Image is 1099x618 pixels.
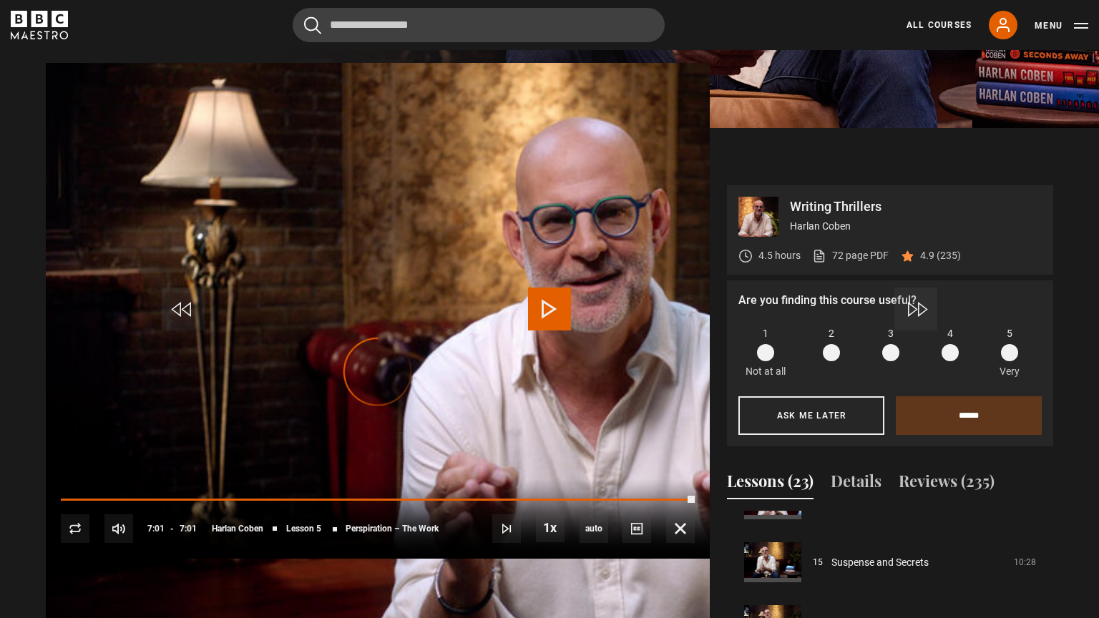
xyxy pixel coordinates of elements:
[492,514,521,543] button: Next Lesson
[622,514,651,543] button: Captions
[829,326,834,341] span: 2
[180,516,197,541] span: 7:01
[580,514,608,543] span: auto
[536,514,565,542] button: Playback Rate
[304,16,321,34] button: Submit the search query
[170,524,174,534] span: -
[346,524,439,533] span: Perspiration – The Work
[104,514,133,543] button: Mute
[738,292,1042,309] p: Are you finding this course useful?
[995,364,1023,379] p: Very
[46,185,710,559] video-js: Video Player
[746,364,786,379] p: Not at all
[212,524,263,533] span: Harlan Coben
[947,326,953,341] span: 4
[147,516,165,541] span: 7:01
[61,514,89,543] button: Replay
[831,555,929,570] a: Suspense and Secrets
[738,396,884,435] button: Ask me later
[293,8,665,42] input: Search
[11,11,68,39] svg: BBC Maestro
[1007,326,1012,341] span: 5
[763,326,768,341] span: 1
[790,200,1042,213] p: Writing Thrillers
[286,524,321,533] span: Lesson 5
[666,514,695,543] button: Fullscreen
[899,469,995,499] button: Reviews (235)
[812,248,889,263] a: 72 page PDF
[727,469,814,499] button: Lessons (23)
[920,248,961,263] p: 4.9 (235)
[1035,19,1088,33] button: Toggle navigation
[888,326,894,341] span: 3
[831,469,881,499] button: Details
[61,499,695,501] div: Progress Bar
[907,19,972,31] a: All Courses
[758,248,801,263] p: 4.5 hours
[790,219,1042,234] p: Harlan Coben
[580,514,608,543] div: Current quality: 1080p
